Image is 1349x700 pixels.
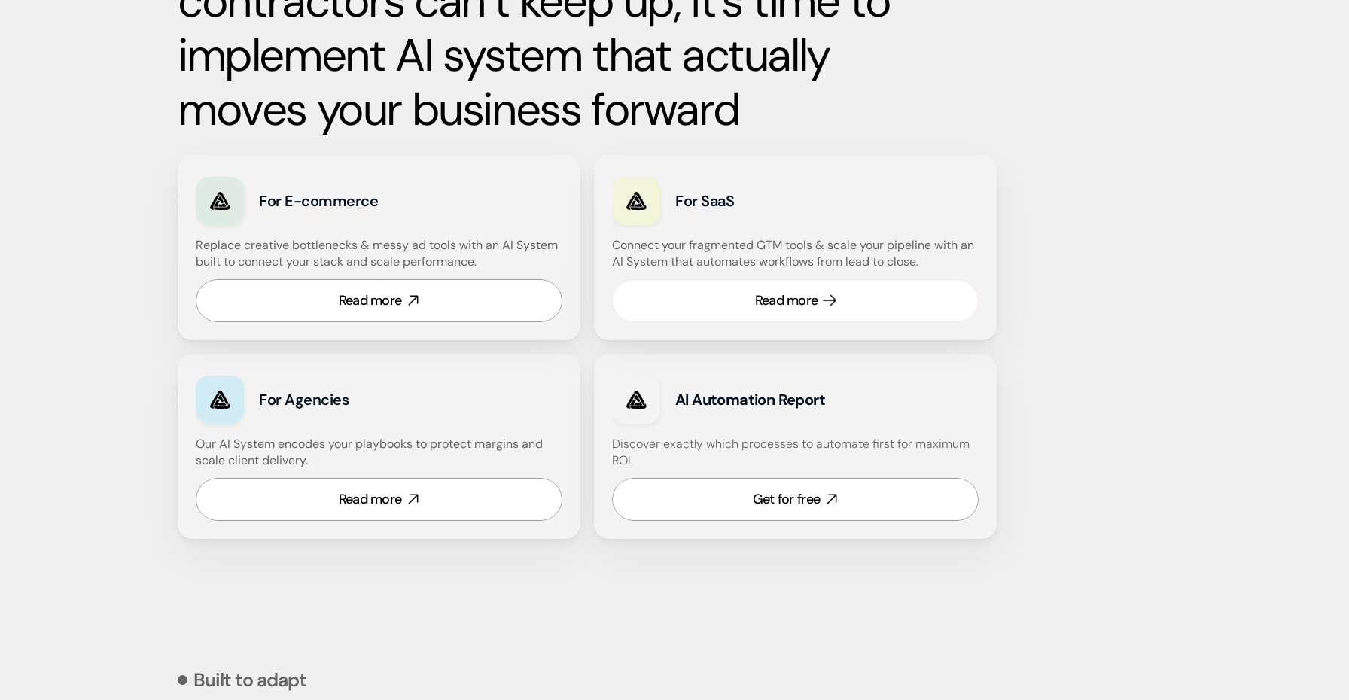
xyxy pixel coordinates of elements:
[196,478,562,521] a: Read more
[259,389,464,410] h3: For Agencies
[753,490,820,509] div: Get for free
[193,671,306,689] p: Built to adapt
[196,237,559,271] h4: Replace creative bottlenecks & messy ad tools with an AI System built to connect your stack and s...
[675,190,881,212] h3: For SaaS
[339,291,402,310] div: Read more
[612,478,979,521] a: Get for free
[196,279,562,322] a: Read more
[612,436,979,470] h4: Discover exactly which processes to automate first for maximum ROI.
[339,490,402,509] div: Read more
[259,190,464,212] h3: For E-commerce
[612,279,979,322] a: Read more
[675,390,825,409] strong: AI Automation Report
[755,291,818,310] div: Read more
[612,237,986,271] h4: Connect your fragmented GTM tools & scale your pipeline with an AI System that automates workflow...
[196,436,562,470] h4: Our AI System encodes your playbooks to protect margins and scale client delivery.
